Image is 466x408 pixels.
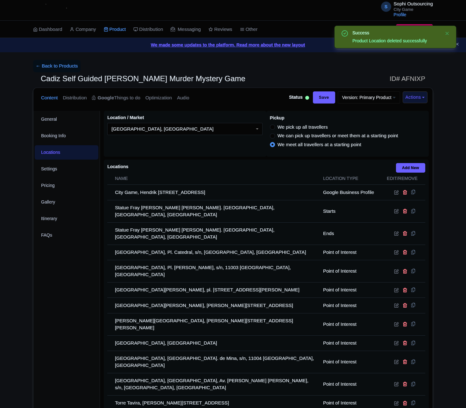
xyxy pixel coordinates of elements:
[107,260,319,282] td: [GEOGRAPHIC_DATA], Pl. [PERSON_NAME], s/n, 11003 [GEOGRAPHIC_DATA], [GEOGRAPHIC_DATA]
[390,72,425,85] span: ID# AFNIXP
[319,200,381,222] td: Starts
[111,126,214,132] div: [GEOGRAPHIC_DATA], [GEOGRAPHIC_DATA]
[394,12,406,17] a: Profile
[107,373,319,395] td: [GEOGRAPHIC_DATA], [GEOGRAPHIC_DATA], Av. [PERSON_NAME] [PERSON_NAME], s/n, [GEOGRAPHIC_DATA], [G...
[33,21,62,38] a: Dashboard
[107,222,319,245] td: Statue Fray [PERSON_NAME] [PERSON_NAME]. [GEOGRAPHIC_DATA], [GEOGRAPHIC_DATA], [GEOGRAPHIC_DATA]
[319,173,381,185] th: Location type
[394,1,433,6] span: Sophi Outsourcing
[133,21,163,38] a: Distribution
[107,245,319,260] td: [GEOGRAPHIC_DATA], Pl. Catedral, s/n, [GEOGRAPHIC_DATA], [GEOGRAPHIC_DATA]
[278,132,398,140] label: We can pick up travellers or meet them at a starting point
[92,88,140,108] a: GoogleThings to do
[352,30,440,36] div: Success
[171,21,201,38] a: Messaging
[381,2,391,12] span: S
[240,21,258,38] a: Other
[396,24,433,34] a: Subscription
[319,373,381,395] td: Point of Interest
[338,91,400,104] a: Version: Primary Product
[278,141,361,148] label: We meet all travellers at a starting point
[107,313,319,335] td: [PERSON_NAME][GEOGRAPHIC_DATA], [PERSON_NAME][STREET_ADDRESS][PERSON_NAME]
[107,351,319,373] td: [GEOGRAPHIC_DATA], [GEOGRAPHIC_DATA]. de Mina, s/n, 11004 [GEOGRAPHIC_DATA], [GEOGRAPHIC_DATA]
[107,282,319,297] td: [GEOGRAPHIC_DATA][PERSON_NAME], pl. [STREET_ADDRESS][PERSON_NAME]
[107,173,319,185] th: Name
[455,41,460,48] button: Close announcement
[319,351,381,373] td: Point of Interest
[35,211,98,226] a: Itinerary
[35,228,98,242] a: FAQs
[403,91,427,103] button: Actions
[63,88,87,108] a: Distribution
[107,163,128,170] label: Locations
[352,38,440,44] div: Product Location deleted successfully
[208,21,232,38] a: Reviews
[107,115,144,120] span: Location / Market
[4,42,462,48] a: We made some updates to the platform. Read more about the new layout
[107,298,319,313] td: [GEOGRAPHIC_DATA][PERSON_NAME], [PERSON_NAME][STREET_ADDRESS]
[319,222,381,245] td: Ends
[35,145,98,160] a: Locations
[41,74,245,83] span: Cadiz Self Guided [PERSON_NAME] Murder Mystery Game
[35,162,98,176] a: Settings
[289,94,303,101] span: Status
[313,91,335,104] input: Save
[278,124,328,131] label: We pick up all travellers
[270,115,285,120] span: Pickup
[107,200,319,222] td: Statue Fray [PERSON_NAME] [PERSON_NAME]. [GEOGRAPHIC_DATA], [GEOGRAPHIC_DATA], [GEOGRAPHIC_DATA]
[445,30,450,37] button: Close
[304,93,310,103] div: Active
[35,178,98,193] a: Pricing
[381,173,425,185] th: Edit/Remove
[377,1,433,11] a: S Sophi Outsourcing City Game
[319,260,381,282] td: Point of Interest
[319,298,381,313] td: Point of Interest
[394,7,433,11] small: City Game
[104,21,126,38] a: Product
[30,3,79,17] img: logo-ab69f6fb50320c5b225c76a69d11143b.png
[319,185,381,200] td: Google Business Profile
[177,88,189,108] a: Audio
[396,163,425,173] a: Add New
[319,282,381,297] td: Point of Interest
[35,195,98,209] a: Gallery
[319,245,381,260] td: Point of Interest
[35,112,98,126] a: General
[319,335,381,351] td: Point of Interest
[33,60,81,72] a: ← Back to Products
[145,88,172,108] a: Optimization
[35,129,98,143] a: Booking Info
[319,313,381,335] td: Point of Interest
[70,21,96,38] a: Company
[41,88,58,108] a: Content
[107,335,319,351] td: [GEOGRAPHIC_DATA], [GEOGRAPHIC_DATA]
[98,94,114,102] strong: Google
[107,185,319,200] td: City Game, Hendrik [STREET_ADDRESS]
